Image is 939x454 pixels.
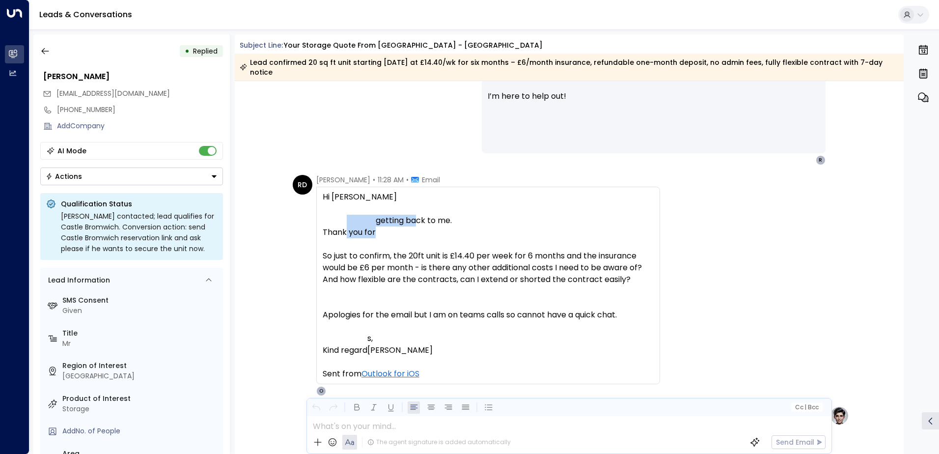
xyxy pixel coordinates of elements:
span: robinfdoran@outlook.com [56,88,170,99]
div: R [816,155,826,165]
span: [EMAIL_ADDRESS][DOMAIN_NAME] [56,88,170,98]
div: Button group with a nested menu [40,168,223,185]
div: Lead Information [45,275,110,285]
div: AddCompany [57,121,223,131]
span: 11:28 AM [378,175,404,185]
span: So just to confirm, the 20ft unit is £14.40 per week for 6 months and the insurance would be £6 p... [323,250,654,297]
button: Cc|Bcc [791,403,822,412]
span: getting back to me. [376,215,452,238]
div: Actions [46,172,82,181]
div: • [185,42,190,60]
button: Redo [327,401,339,414]
div: Mr [62,339,219,349]
span: Cc Bcc [795,404,818,411]
div: Your storage quote from [GEOGRAPHIC_DATA] - [GEOGRAPHIC_DATA] [284,40,543,51]
label: SMS Consent [62,295,219,306]
span: s, [PERSON_NAME] [367,333,433,356]
div: [GEOGRAPHIC_DATA] [62,371,219,381]
a: Leads & Conversations [39,9,132,20]
div: AddNo. of People [62,426,219,436]
div: Given [62,306,219,316]
div: Lead confirmed 20 sq ft unit starting [DATE] at £14.40/wk for six months – £6/month insurance, re... [240,57,898,77]
label: Region of Interest [62,361,219,371]
span: | [804,404,806,411]
span: [PERSON_NAME] [316,175,370,185]
button: Undo [310,401,322,414]
span: Apologies for the email but I am on teams calls so cannot have a quick chat. [323,309,617,321]
img: profile-logo.png [829,406,849,426]
label: Title [62,328,219,339]
div: Hi [PERSON_NAME] [323,191,654,203]
div: Storage [62,404,219,414]
button: Actions [40,168,223,185]
div: AI Mode [57,146,86,156]
div: RD [293,175,312,195]
div: Sent from [323,356,654,380]
span: • [406,175,409,185]
span: Subject Line: [240,40,283,50]
span: • [373,175,375,185]
div: [PHONE_NUMBER] [57,105,223,115]
div: The agent signature is added automatically [367,438,511,447]
p: Qualification Status [61,199,217,209]
div: Thank you for [323,215,654,238]
div: [PERSON_NAME] contacted; lead qualifies for Castle Bromwich. Conversion action: send Castle Bromw... [61,211,217,254]
span: Email [422,175,440,185]
span: Kind regard [323,333,433,356]
label: Product of Interest [62,394,219,404]
div: [PERSON_NAME] [43,71,223,83]
a: Outlook for iOS [361,368,419,380]
div: O [316,386,326,396]
span: Replied [193,46,218,56]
